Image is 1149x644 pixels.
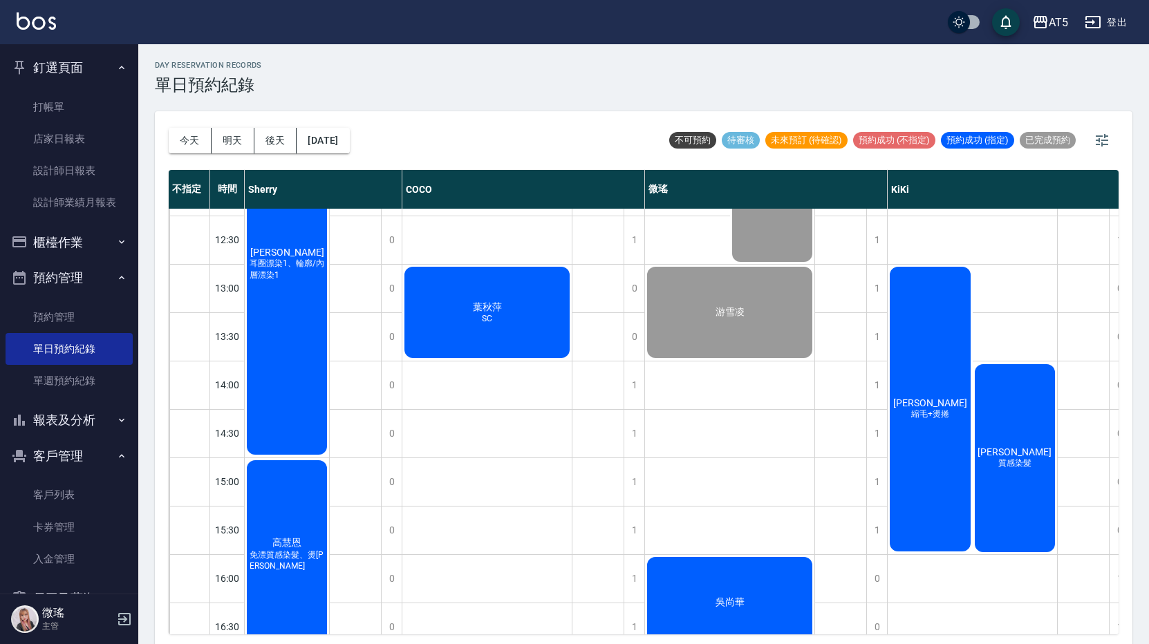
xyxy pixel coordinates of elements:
span: 預約成功 (不指定) [853,134,935,146]
div: 微瑤 [645,170,888,209]
div: 1 [866,506,887,554]
div: 1 [866,410,887,457]
button: 櫃檯作業 [6,225,133,261]
div: 15:00 [210,457,245,506]
div: 1 [866,265,887,312]
img: Person [11,605,39,633]
span: 葉秋萍 [470,301,505,314]
a: 預約管理 [6,301,133,333]
div: 15:30 [210,506,245,554]
div: Sherry [245,170,402,209]
h5: 微瑤 [42,606,113,620]
div: KiKi [888,170,1130,209]
span: [PERSON_NAME] [975,446,1054,457]
a: 卡券管理 [6,511,133,543]
div: 1 [624,410,644,457]
div: 0 [381,458,402,506]
span: 未來預訂 (待確認) [765,134,848,146]
div: 0 [381,361,402,409]
span: 預約成功 (指定) [941,134,1014,146]
span: 游雪凌 [713,306,747,319]
img: Logo [17,12,56,30]
div: 0 [624,265,644,312]
button: AT5 [1027,8,1074,37]
div: 時間 [210,170,245,209]
div: 13:30 [210,312,245,361]
button: 報表及分析 [6,402,133,438]
button: save [992,8,1020,36]
span: 高慧恩 [270,537,304,549]
a: 打帳單 [6,91,133,123]
a: 單週預約紀錄 [6,365,133,397]
a: 設計師日報表 [6,155,133,187]
div: 0 [866,555,887,603]
div: 14:30 [210,409,245,457]
button: 客戶管理 [6,438,133,474]
h2: day Reservation records [155,61,262,70]
p: 主管 [42,620,113,632]
div: AT5 [1049,14,1068,31]
span: 待審核 [722,134,760,146]
div: 16:00 [210,554,245,603]
span: 不可預約 [669,134,716,146]
h3: 單日預約紀錄 [155,75,262,95]
button: 明天 [212,128,254,153]
div: 1 [624,361,644,409]
button: 今天 [169,128,212,153]
span: 免漂質感染髮、燙[PERSON_NAME] [247,549,327,571]
a: 設計師業績月報表 [6,187,133,218]
div: 0 [381,265,402,312]
span: 質感染髮 [996,457,1034,469]
div: 1 [866,216,887,264]
div: 不指定 [169,170,210,209]
span: 吳尚華 [713,596,747,609]
button: 後天 [254,128,297,153]
div: 14:00 [210,361,245,409]
div: 12:30 [210,216,245,264]
div: 13:00 [210,264,245,312]
div: COCO [402,170,645,209]
a: 客戶列表 [6,479,133,511]
a: 入金管理 [6,543,133,575]
div: 1 [624,216,644,264]
div: 0 [381,555,402,603]
div: 1 [624,458,644,506]
div: 1 [866,313,887,361]
a: 單日預約紀錄 [6,333,133,365]
div: 0 [381,216,402,264]
div: 1 [866,361,887,409]
div: 1 [624,555,644,603]
div: 0 [381,410,402,457]
button: [DATE] [297,128,349,153]
button: 員工及薪資 [6,580,133,616]
div: 1 [624,506,644,554]
div: 1 [866,458,887,506]
span: [PERSON_NAME] [890,397,970,408]
span: 耳圈漂染1、輪廓/內層漂染1 [247,258,327,281]
span: [PERSON_NAME] [247,247,327,258]
div: 0 [624,313,644,361]
button: 登出 [1079,10,1132,35]
button: 預約管理 [6,260,133,296]
span: SC [479,314,495,323]
button: 釘選頁面 [6,50,133,86]
span: 已完成預約 [1020,134,1076,146]
div: 0 [381,313,402,361]
div: 0 [381,506,402,554]
span: 縮毛+燙捲 [908,408,952,420]
a: 店家日報表 [6,123,133,155]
